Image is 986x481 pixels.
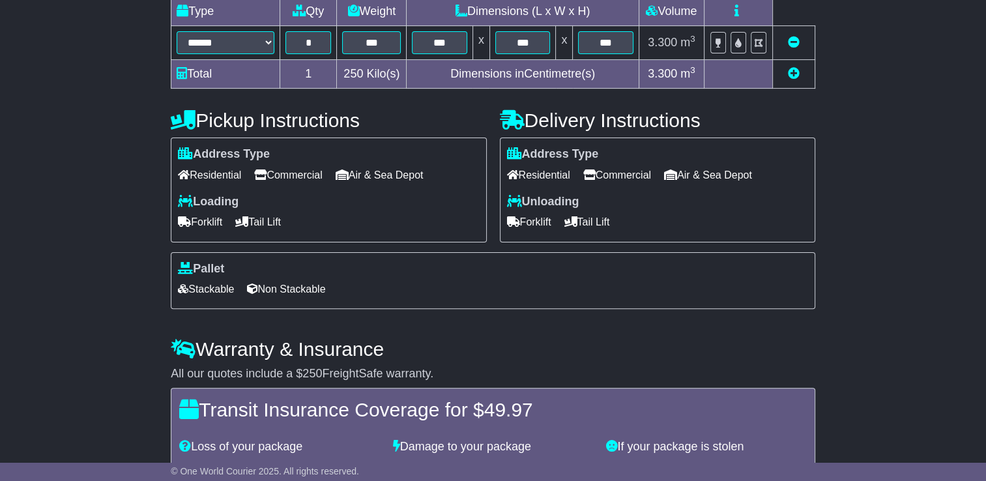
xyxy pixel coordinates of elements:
span: Tail Lift [564,212,610,232]
div: All our quotes include a $ FreightSafe warranty. [171,367,815,381]
div: Loss of your package [173,440,386,454]
td: Dimensions in Centimetre(s) [407,60,639,89]
td: Kilo(s) [337,60,407,89]
span: m [680,36,695,49]
span: Non Stackable [247,279,325,299]
span: Stackable [178,279,234,299]
span: © One World Courier 2025. All rights reserved. [171,466,359,476]
div: For an extra $ you're fully covered for the amount of $ . [179,461,807,475]
span: 250 [302,367,322,380]
label: Pallet [178,262,224,276]
span: Air & Sea Depot [664,165,752,185]
span: Residential [507,165,570,185]
label: Address Type [507,147,599,162]
h4: Pickup Instructions [171,109,486,131]
h4: Transit Insurance Coverage for $ [179,399,807,420]
td: Total [171,60,280,89]
span: Commercial [583,165,651,185]
span: 3.300 [648,36,677,49]
span: 5,000 [484,461,514,474]
span: 3.300 [648,67,677,80]
span: 49.97 [252,461,282,474]
sup: 3 [690,65,695,75]
span: m [680,67,695,80]
label: Loading [178,195,239,209]
span: Residential [178,165,241,185]
h4: Warranty & Insurance [171,338,815,360]
td: x [556,26,573,60]
span: Forklift [507,212,551,232]
span: Tail Lift [235,212,281,232]
div: Damage to your package [386,440,600,454]
span: Air & Sea Depot [336,165,424,185]
div: If your package is stolen [600,440,813,454]
a: Remove this item [788,36,800,49]
label: Unloading [507,195,579,209]
span: Forklift [178,212,222,232]
span: Commercial [254,165,322,185]
sup: 3 [690,34,695,44]
label: Address Type [178,147,270,162]
span: 250 [343,67,363,80]
span: 49.97 [484,399,533,420]
h4: Delivery Instructions [500,109,815,131]
td: 1 [280,60,337,89]
td: x [472,26,489,60]
a: Add new item [788,67,800,80]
